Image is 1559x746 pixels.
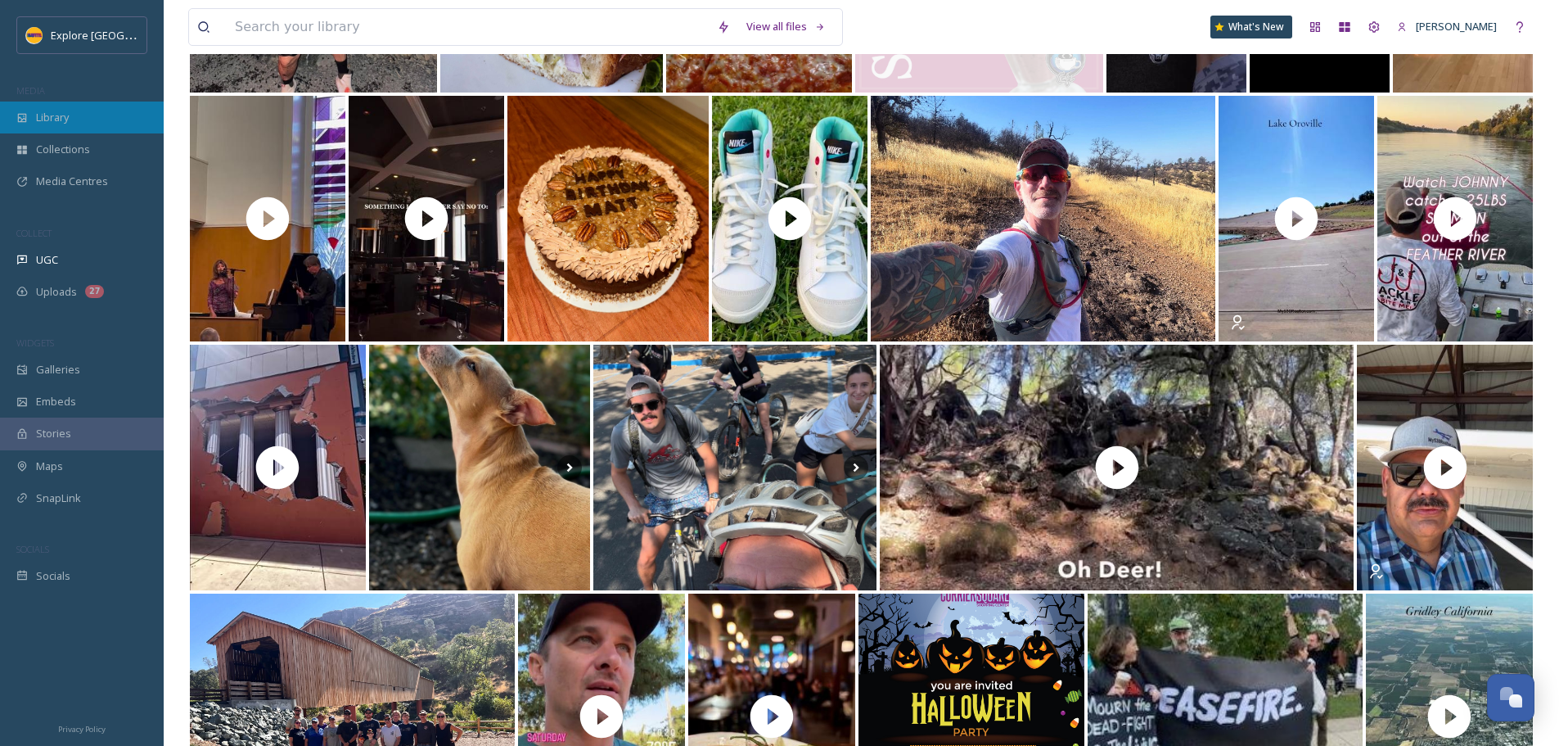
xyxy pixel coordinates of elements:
[1219,96,1374,341] img: thumbnail
[36,394,76,409] span: Embeds
[36,174,108,189] span: Media Centres
[36,284,77,300] span: Uploads
[593,345,876,590] img: The annual ROBERT NOONEY team bike ride 🚲 🍉 🏈 #bidwellpark #watermelonfeast #crosscountrybocce #d...
[190,96,345,341] img: thumbnail
[1487,674,1534,721] button: Open Chat
[36,252,58,268] span: UGC
[36,110,69,125] span: Library
[1389,11,1505,43] a: [PERSON_NAME]
[58,724,106,735] span: Privacy Policy
[36,568,70,584] span: Socials
[16,227,52,239] span: COLLECT
[36,459,63,474] span: Maps
[369,345,591,590] img: My purpose, Shrimp & Grits. 👑: aiyanaleeofficial #norcal #buttecounty #chicocalifornia
[36,362,80,378] span: Galleries
[712,96,867,341] img: thumbnail
[738,11,834,43] a: View all files
[1377,96,1533,341] img: thumbnail
[880,345,1354,590] img: thumbnail
[36,491,81,506] span: SnapLink
[1357,345,1533,590] img: thumbnail
[85,285,104,298] div: 27
[227,9,709,45] input: Search your library
[1210,16,1292,38] a: What's New
[1416,19,1497,34] span: [PERSON_NAME]
[26,27,43,43] img: Butte%20County%20logo.png
[36,142,90,157] span: Collections
[36,426,71,441] span: Stories
[871,96,1215,341] img: Beautiful trail run in Upper Bidwell Park this morning 🌞 Route: North Rim Trail -> B Trail -> Mid...
[16,543,49,555] span: SOCIALS
[16,337,54,349] span: WIDGETS
[190,345,366,590] img: thumbnail
[58,718,106,738] a: Privacy Policy
[507,96,709,341] img: German Chocolate Cake made completely from scratch. Thank you Rhiannon! 🤎
[16,84,45,97] span: MEDIA
[349,96,504,341] img: thumbnail
[51,27,195,43] span: Explore [GEOGRAPHIC_DATA]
